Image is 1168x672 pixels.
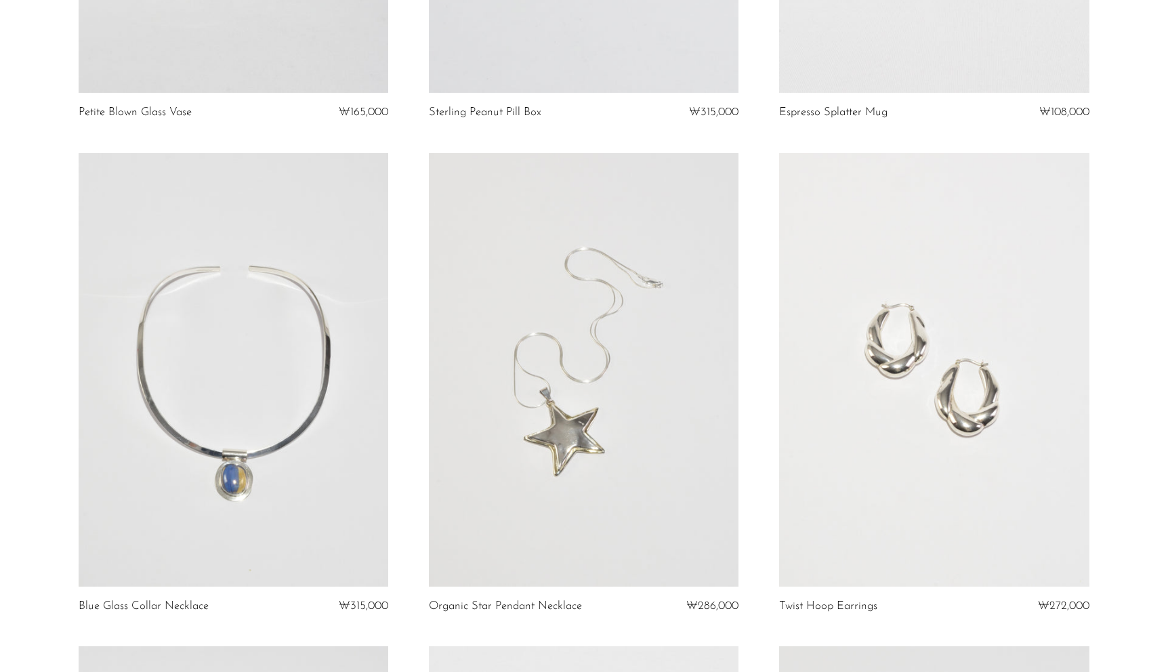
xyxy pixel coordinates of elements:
[79,106,192,119] a: Petite Blown Glass Vase
[1039,106,1089,118] span: ₩108,000
[429,600,582,612] a: Organic Star Pendant Necklace
[779,106,888,119] a: Espresso Splatter Mug
[686,600,738,612] span: ₩286,000
[1038,600,1089,612] span: ₩272,000
[339,106,388,118] span: ₩165,000
[779,600,877,612] a: Twist Hoop Earrings
[339,600,388,612] span: ₩315,000
[689,106,738,118] span: ₩315,000
[79,600,209,612] a: Blue Glass Collar Necklace
[429,106,541,119] a: Sterling Peanut Pill Box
